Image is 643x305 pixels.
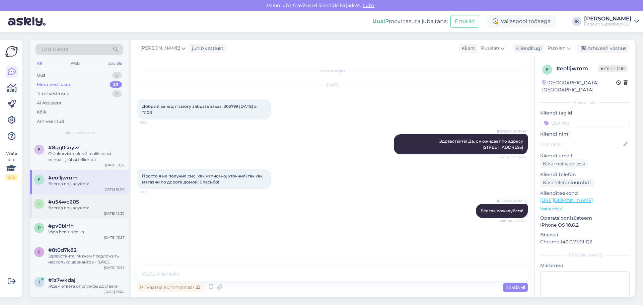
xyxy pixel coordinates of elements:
[540,238,630,245] p: Chrome 140.0.7339.122
[540,109,630,117] p: Kliendi tag'id
[540,197,593,203] a: [URL][DOMAIN_NAME]
[541,141,622,148] input: Lisa nimi
[37,100,62,106] div: AI Assistent
[5,174,17,180] div: 2 / 3
[37,118,64,125] div: Arhiveeritud
[487,15,556,27] div: Väljaspool tööaega
[48,283,125,289] div: Ждем ответа от службы доставки
[497,129,526,134] span: [PERSON_NAME]
[540,171,630,178] p: Kliendi telefon
[112,72,122,79] div: 0
[499,218,526,223] span: Nähtud ✓ 16:04
[450,15,479,28] button: Emailid
[48,223,74,229] span: #pv0blrfh
[35,59,43,68] div: All
[459,45,475,52] div: Klient
[5,45,18,58] img: Askly Logo
[548,45,566,52] span: Russian
[37,90,70,97] div: Tiimi vestlused
[540,131,630,138] p: Kliendi nimi
[37,72,45,79] div: Uus
[48,145,79,151] span: #8gq0snyw
[48,229,125,235] div: Väga hea siis tellin
[37,81,72,88] div: Minu vestlused
[577,44,629,53] div: Arhiveeri vestlus
[546,67,549,72] span: e
[137,283,203,292] div: Privaatne kommentaar
[372,17,448,25] div: Proovi tasuta juba täna:
[137,82,528,88] div: [DATE]
[38,177,41,182] span: e
[540,159,588,168] div: Küsi meiliaadressi
[540,262,630,269] p: Märkmed
[481,45,499,52] span: Russian
[142,173,264,184] span: Просто я не получил смс, как написано, уточнил) так как магазин по дороге домой. Спасибо!
[139,120,164,125] span: 16:02
[48,205,125,211] div: Всегда пожалуйста!
[38,201,41,206] span: u
[39,280,40,285] span: 1
[542,79,616,93] div: [GEOGRAPHIC_DATA], [GEOGRAPHIC_DATA]
[513,45,542,52] div: Klienditugi
[372,18,385,24] b: Uus!
[540,118,630,128] input: Lisa tag
[584,16,632,21] div: [PERSON_NAME]
[139,189,164,195] span: 16:03
[572,17,581,26] div: IK
[69,59,81,68] div: Web
[140,45,180,52] span: [PERSON_NAME]
[110,81,122,88] div: 32
[42,46,68,53] span: Otsi kliente
[103,289,125,294] div: [DATE] 13:04
[38,147,41,152] span: 8
[104,235,125,240] div: [DATE] 13:57
[103,187,125,192] div: [DATE] 16:04
[540,99,630,105] div: Kliendi info
[104,265,125,270] div: [DATE] 13:55
[540,152,630,159] p: Kliendi email
[48,253,125,265] div: Здравствйте! Можем предложить несколько вариантов - [URL][DOMAIN_NAME] , [URL][DOMAIN_NAME] , [UR...
[497,199,526,204] span: [PERSON_NAME]
[540,215,630,222] p: Operatsioonisüsteem
[506,284,525,290] span: Saada
[500,155,526,160] span: Nähtud ✓ 16:03
[361,2,376,8] span: Luba
[105,163,125,168] div: [DATE] 0:22
[142,104,258,115] span: Добрый вечер, я смогу забрать заказ 303799 [DATE] в 17:00
[189,45,223,52] div: juhib vestlust
[540,231,630,238] p: Brauser
[598,65,628,72] span: Offline
[540,206,630,212] p: Vaata edasi ...
[64,130,94,136] span: Minu vestlused
[37,109,47,116] div: Kõik
[481,208,523,213] span: Всегда пожалуйста!
[584,16,639,27] a: [PERSON_NAME]Fitpoint Superfood OÜ
[540,222,630,229] p: iPhone OS 18.6.2
[540,178,594,187] div: Küsi telefoninumbrit
[48,181,125,187] div: Всегда пожалуйста!
[439,139,524,150] span: Здравствйте! Да, он ожидает по адресу [STREET_ADDRESS]
[107,59,123,68] div: Socials
[48,151,125,163] div: Ostukorvist pole võimalik edasi minna... jääbki tellimata.
[48,277,75,283] span: #1z7wkdaj
[104,211,125,216] div: [DATE] 15:30
[556,65,598,73] div: # eolljwmm
[137,68,528,74] div: Vestlus algas
[5,150,17,180] div: Vaata siia
[112,90,122,97] div: 0
[540,252,630,258] div: [PERSON_NAME]
[38,225,41,230] span: p
[38,249,41,254] span: 8
[540,190,630,197] p: Klienditeekond
[48,199,79,205] span: #u54wo205
[48,247,77,253] span: #8t0d7k82
[48,175,78,181] span: #eolljwmm
[584,21,632,27] div: Fitpoint Superfood OÜ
